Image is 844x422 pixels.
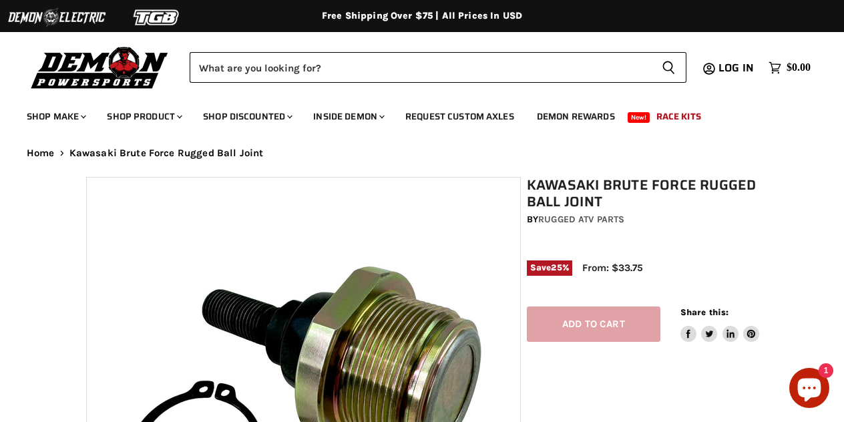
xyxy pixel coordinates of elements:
a: Shop Discounted [193,103,300,130]
a: Log in [712,62,762,74]
span: Save % [527,260,572,275]
img: TGB Logo 2 [107,5,207,30]
a: Shop Make [17,103,94,130]
ul: Main menu [17,97,807,130]
div: by [527,212,764,227]
a: Rugged ATV Parts [538,214,624,225]
aside: Share this: [680,306,760,342]
inbox-online-store-chat: Shopify online store chat [785,368,833,411]
a: $0.00 [762,58,817,77]
a: Race Kits [646,103,711,130]
span: Kawasaki Brute Force Rugged Ball Joint [69,148,264,159]
a: Demon Rewards [527,103,625,130]
a: Home [27,148,55,159]
form: Product [190,52,686,83]
img: Demon Electric Logo 2 [7,5,107,30]
input: Search [190,52,651,83]
button: Search [651,52,686,83]
h1: Kawasaki Brute Force Rugged Ball Joint [527,177,764,210]
span: Share this: [680,307,728,317]
span: From: $33.75 [582,262,643,274]
a: Shop Product [97,103,190,130]
span: $0.00 [787,61,811,74]
a: Request Custom Axles [395,103,524,130]
span: New! [628,112,650,123]
a: Inside Demon [303,103,393,130]
img: Demon Powersports [27,43,173,91]
span: Log in [718,59,754,76]
span: 25 [551,262,562,272]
